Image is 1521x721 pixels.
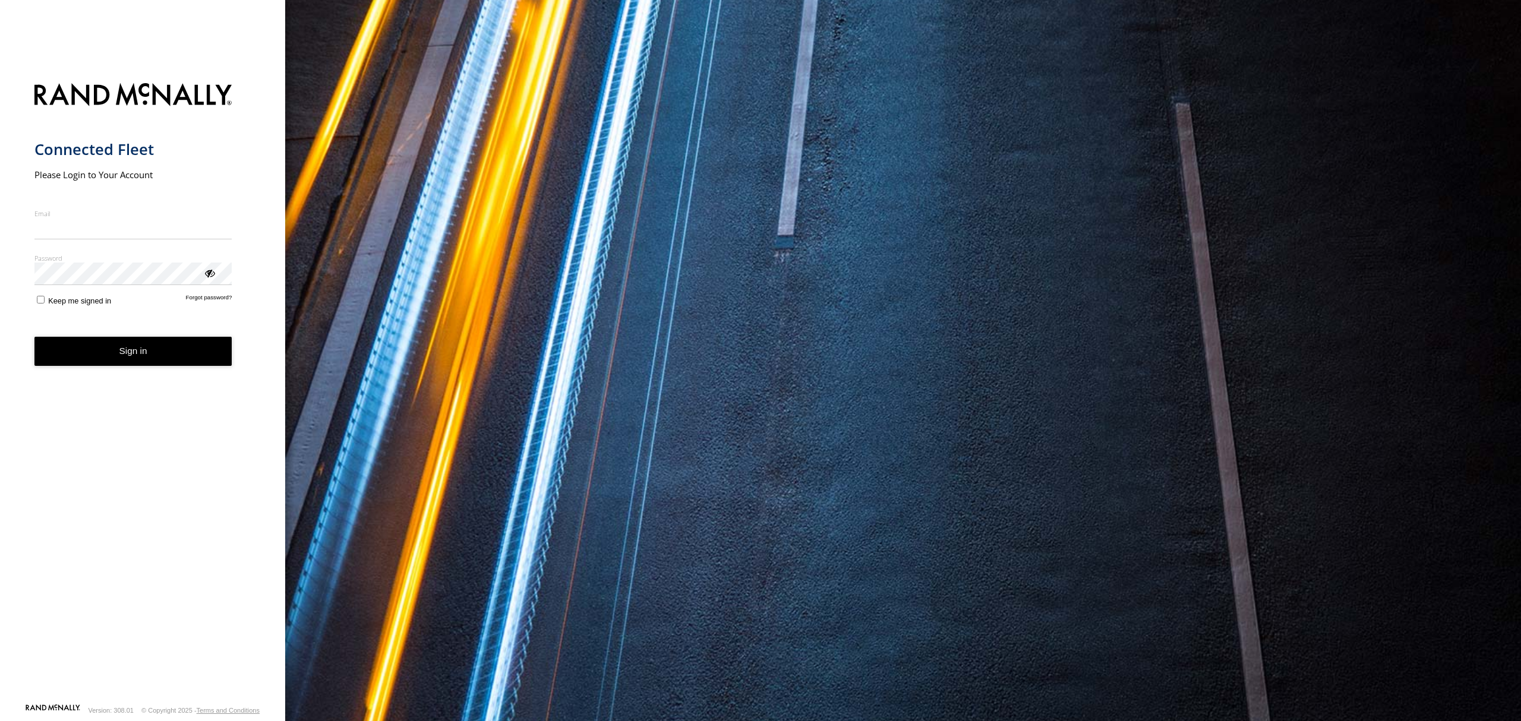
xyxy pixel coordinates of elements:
h2: Please Login to Your Account [34,169,232,181]
a: Forgot password? [186,294,232,305]
label: Email [34,209,232,218]
label: Password [34,254,232,263]
input: Keep me signed in [37,296,45,303]
button: Sign in [34,337,232,366]
a: Visit our Website [26,704,80,716]
div: Version: 308.01 [89,707,134,714]
img: Rand McNally [34,81,232,111]
span: Keep me signed in [48,296,111,305]
div: © Copyright 2025 - [141,707,260,714]
a: Terms and Conditions [197,707,260,714]
form: main [34,76,251,703]
h1: Connected Fleet [34,140,232,159]
div: ViewPassword [203,267,215,279]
